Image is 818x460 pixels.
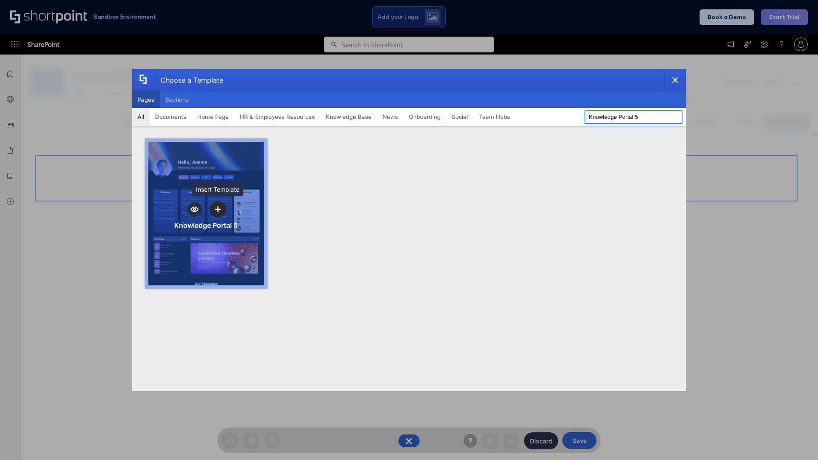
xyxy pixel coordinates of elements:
[446,108,473,125] button: Social
[585,110,683,124] input: Search
[132,91,160,108] button: Pages
[154,69,223,91] div: Choose a Template
[320,108,377,125] button: Knowledge Base
[192,108,234,125] button: Home Page
[473,108,516,125] button: Team Hubs
[174,221,238,230] div: Knowledge Portal 5
[132,69,686,391] div: template selector
[775,419,818,460] iframe: Chat Widget
[403,108,446,125] button: Onboarding
[234,108,320,125] button: HR & Employees Resources
[377,108,403,125] button: News
[160,91,194,108] button: Sections
[132,108,150,125] button: All
[150,108,192,125] button: Documents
